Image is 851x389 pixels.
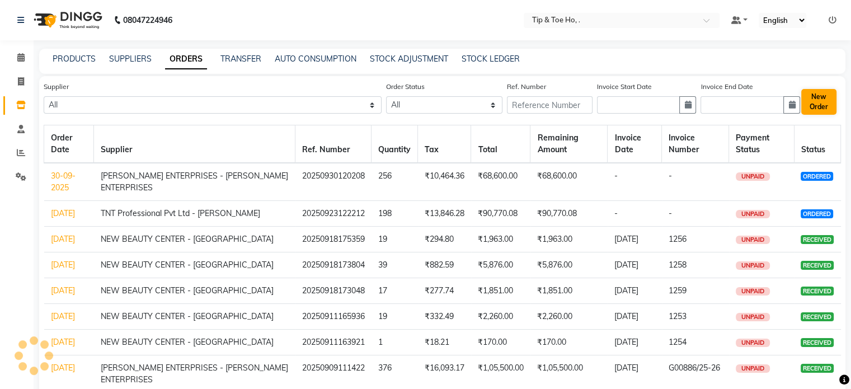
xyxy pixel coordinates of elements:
[94,227,295,252] td: NEW BEAUTY CENTER - [GEOGRAPHIC_DATA]
[794,125,840,163] th: Status
[801,364,834,373] span: RECEIVED
[471,330,530,355] td: ₹170.00
[94,330,295,355] td: NEW BEAUTY CENTER - [GEOGRAPHIC_DATA]
[51,260,75,270] a: [DATE]
[597,82,652,92] label: Invoice Start Date
[51,285,75,296] a: [DATE]
[372,125,418,163] th: Quantity
[736,339,770,347] span: UNPAID
[372,252,418,278] td: 39
[801,209,833,218] span: ORDERED
[295,278,372,304] td: 20250918173048
[51,311,75,321] a: [DATE]
[507,82,546,92] label: Ref. Number
[370,54,448,64] a: STOCK ADJUSTMENT
[372,304,418,330] td: 19
[662,125,729,163] th: Invoice Number
[295,125,372,163] th: Ref. Number
[44,82,69,92] label: Supplier
[669,311,687,321] span: 1253
[736,313,770,321] span: UNPAID
[669,363,720,373] span: G00886/25-26
[109,54,152,64] a: SUPPLIERS
[608,201,662,227] td: -
[295,304,372,330] td: 20250911165936
[418,163,471,201] td: ₹10,464.36
[471,227,530,252] td: ₹1,963.00
[608,125,662,163] th: Invoice Date
[801,287,834,296] span: RECEIVED
[418,330,471,355] td: ₹18.21
[51,208,75,218] a: [DATE]
[608,304,662,330] td: [DATE]
[669,260,687,270] span: 1258
[700,82,753,92] label: Invoice End Date
[608,163,662,201] td: -
[736,287,770,296] span: UNPAID
[94,125,295,163] th: Supplier
[801,89,836,115] button: New Order
[530,163,608,201] td: ₹68,600.00
[530,278,608,304] td: ₹1,851.00
[669,337,687,347] span: 1254
[608,278,662,304] td: [DATE]
[94,163,295,201] td: [PERSON_NAME] ENTERPRISES - [PERSON_NAME] ENTERPRISES
[608,330,662,355] td: [DATE]
[418,201,471,227] td: ₹13,846.28
[530,125,608,163] th: Remaining Amount
[801,312,834,321] span: RECEIVED
[608,227,662,252] td: [DATE]
[669,285,687,296] span: 1259
[295,201,372,227] td: 20250923122212
[386,82,425,92] label: Order Status
[471,304,530,330] td: ₹2,260.00
[51,337,75,347] a: [DATE]
[29,4,105,36] img: logo
[418,125,471,163] th: Tax
[530,252,608,278] td: ₹5,876.00
[372,330,418,355] td: 1
[94,304,295,330] td: NEW BEAUTY CENTER - [GEOGRAPHIC_DATA]
[372,227,418,252] td: 19
[418,252,471,278] td: ₹882.59
[530,201,608,227] td: ₹90,770.08
[123,4,172,36] b: 08047224946
[94,252,295,278] td: NEW BEAUTY CENTER - [GEOGRAPHIC_DATA]
[295,252,372,278] td: 20250918173804
[471,278,530,304] td: ₹1,851.00
[53,54,96,64] a: PRODUCTS
[669,234,687,244] span: 1256
[736,172,770,181] span: UNPAID
[51,171,76,193] a: 30-09-2025
[51,234,75,244] a: [DATE]
[669,171,672,181] span: -
[372,201,418,227] td: 198
[736,210,770,218] span: UNPAID
[471,125,530,163] th: Total
[801,172,833,181] span: ORDERED
[471,201,530,227] td: ₹90,770.08
[418,278,471,304] td: ₹277.74
[51,363,75,373] a: [DATE]
[608,252,662,278] td: [DATE]
[801,338,834,347] span: RECEIVED
[418,304,471,330] td: ₹332.49
[94,201,295,227] td: TNT Professional Pvt Ltd - [PERSON_NAME]
[418,227,471,252] td: ₹294.80
[471,163,530,201] td: ₹68,600.00
[44,125,94,163] th: Order Date
[736,261,770,270] span: UNPAID
[530,227,608,252] td: ₹1,963.00
[220,54,261,64] a: TRANSFER
[295,330,372,355] td: 20250911163921
[729,125,794,163] th: Payment Status
[94,278,295,304] td: NEW BEAUTY CENTER - [GEOGRAPHIC_DATA]
[736,236,770,244] span: UNPAID
[736,364,770,373] span: UNPAID
[295,163,372,201] td: 20250930120208
[165,49,207,69] a: ORDERS
[372,163,418,201] td: 256
[801,261,834,270] span: RECEIVED
[530,304,608,330] td: ₹2,260.00
[530,330,608,355] td: ₹170.00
